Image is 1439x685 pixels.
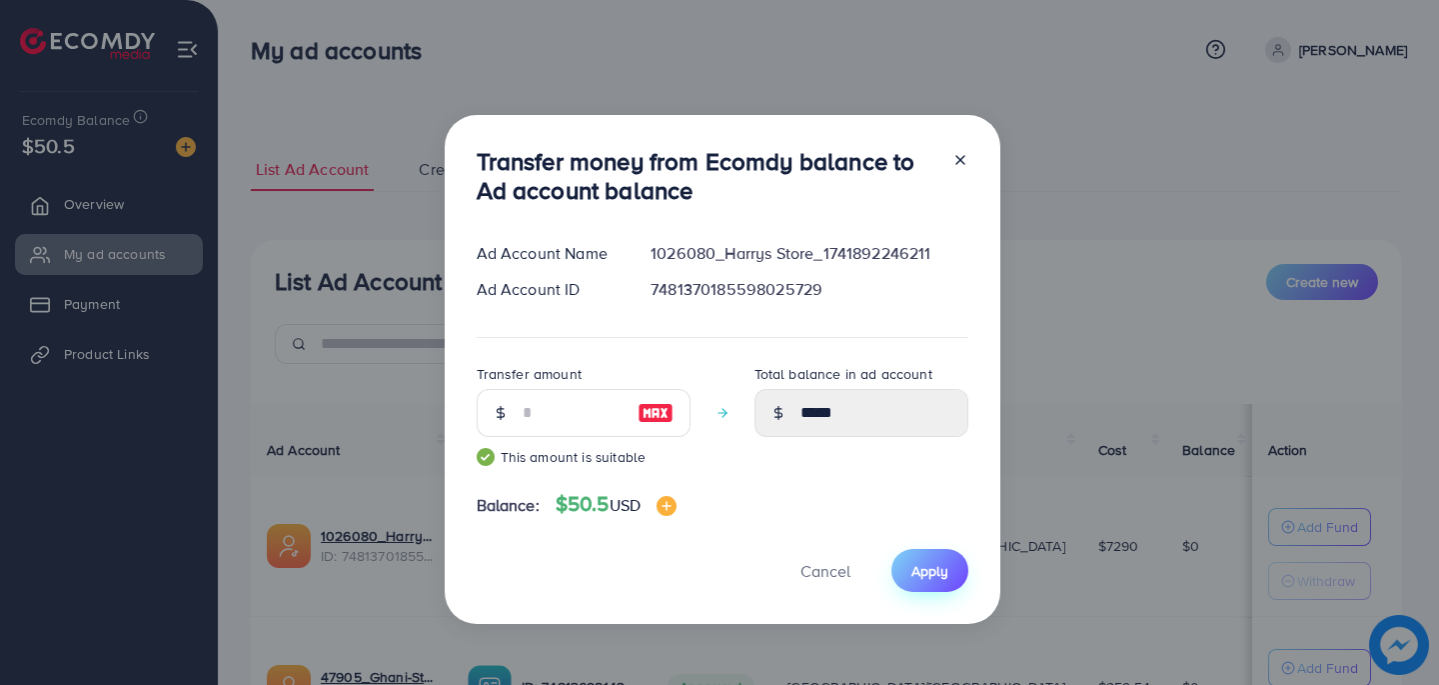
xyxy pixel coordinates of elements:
small: This amount is suitable [477,447,691,467]
span: USD [610,494,641,516]
img: image [638,401,674,425]
h3: Transfer money from Ecomdy balance to Ad account balance [477,147,936,205]
img: image [657,496,677,516]
span: Cancel [800,560,850,582]
img: guide [477,448,495,466]
button: Cancel [775,549,875,592]
label: Transfer amount [477,364,582,384]
div: Ad Account ID [461,278,636,301]
div: 1026080_Harrys Store_1741892246211 [635,242,983,265]
span: Apply [911,561,948,581]
label: Total balance in ad account [754,364,932,384]
span: Balance: [477,494,540,517]
button: Apply [891,549,968,592]
h4: $50.5 [556,492,677,517]
div: Ad Account Name [461,242,636,265]
div: 7481370185598025729 [635,278,983,301]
